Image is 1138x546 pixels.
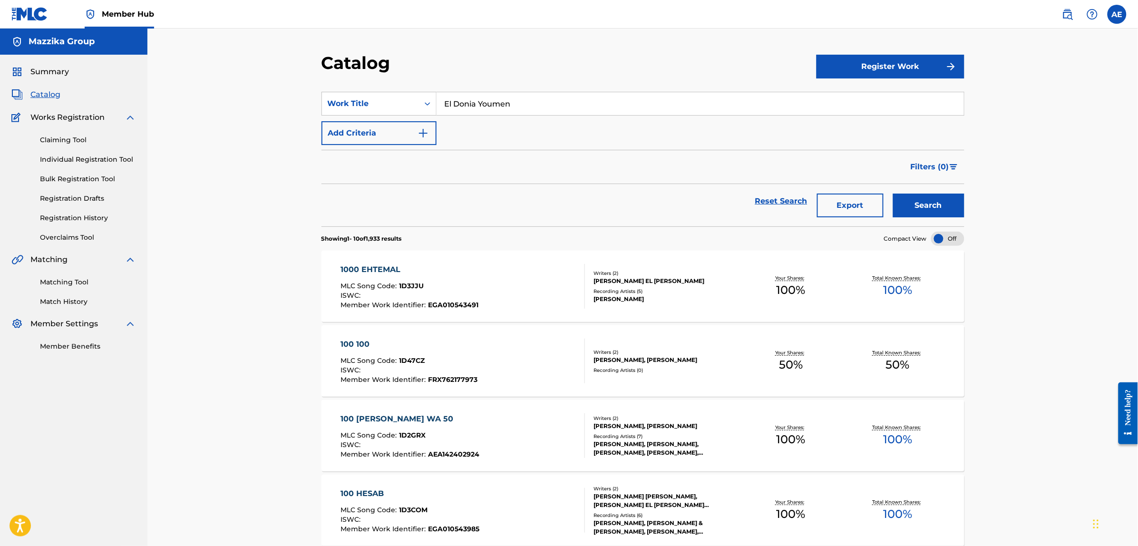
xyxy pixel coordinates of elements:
img: Works Registration [11,112,24,123]
a: CatalogCatalog [11,89,60,100]
span: Compact View [884,234,927,243]
p: Total Known Shares: [873,424,924,431]
img: search [1062,9,1073,20]
div: User Menu [1108,5,1127,24]
span: Summary [30,66,69,78]
span: Member Work Identifier : [340,375,428,384]
div: Writers ( 2 ) [594,485,738,492]
span: AEA142402924 [428,450,479,458]
span: 100 % [777,506,806,523]
div: Writers ( 2 ) [594,349,738,356]
div: 100 HESAB [340,488,479,499]
img: f7272a7cc735f4ea7f67.svg [945,61,957,72]
form: Search Form [321,92,964,226]
a: Reset Search [750,191,812,212]
span: 1D2GRX [399,431,426,439]
span: 1D3JJU [399,282,424,290]
div: [PERSON_NAME] [PERSON_NAME], [PERSON_NAME] EL [PERSON_NAME] [PERSON_NAME] [594,492,738,509]
a: Registration Drafts [40,194,136,204]
span: MLC Song Code : [340,506,399,514]
div: Recording Artists ( 0 ) [594,367,738,374]
a: Individual Registration Tool [40,155,136,165]
a: Match History [40,297,136,307]
a: 100 HESABMLC Song Code:1D3COMISWC:Member Work Identifier:EGA010543985Writers (2)[PERSON_NAME] [PE... [321,475,964,546]
div: [PERSON_NAME], [PERSON_NAME], [PERSON_NAME], [PERSON_NAME], [PERSON_NAME] [594,440,738,457]
span: ISWC : [340,291,363,300]
img: 9d2ae6d4665cec9f34b9.svg [418,127,429,139]
span: Catalog [30,89,60,100]
span: 1D47CZ [399,356,425,365]
p: Your Shares: [775,498,807,506]
span: EGA010543491 [428,301,478,309]
div: 100 100 [340,339,477,350]
img: expand [125,318,136,330]
div: [PERSON_NAME], [PERSON_NAME] & [PERSON_NAME], [PERSON_NAME],[PERSON_NAME], [PERSON_NAME], [PERSON... [594,519,738,536]
span: FRX762177973 [428,375,477,384]
p: Total Known Shares: [873,349,924,356]
p: Your Shares: [775,424,807,431]
div: Drag [1093,510,1099,538]
iframe: Chat Widget [1090,500,1138,546]
div: 100 [PERSON_NAME] WA 50 [340,413,479,425]
span: Works Registration [30,112,105,123]
iframe: Resource Center [1111,375,1138,452]
span: EGA010543985 [428,525,479,533]
span: Filters ( 0 ) [911,161,949,173]
span: 50 % [779,356,803,373]
div: 1000 EHTEMAL [340,264,478,275]
span: Member Work Identifier : [340,525,428,533]
a: Bulk Registration Tool [40,174,136,184]
span: Matching [30,254,68,265]
div: [PERSON_NAME], [PERSON_NAME] [594,356,738,364]
img: MLC Logo [11,7,48,21]
span: ISWC : [340,440,363,449]
p: Your Shares: [775,349,807,356]
span: MLC Song Code : [340,356,399,365]
a: Matching Tool [40,277,136,287]
span: Member Settings [30,318,98,330]
span: 50 % [886,356,910,373]
span: Member Work Identifier : [340,450,428,458]
img: Member Settings [11,318,23,330]
div: [PERSON_NAME], [PERSON_NAME] [594,422,738,430]
img: Matching [11,254,23,265]
a: Public Search [1058,5,1077,24]
div: Recording Artists ( 7 ) [594,433,738,440]
a: SummarySummary [11,66,69,78]
div: [PERSON_NAME] EL [PERSON_NAME] [594,277,738,285]
a: 1000 EHTEMALMLC Song Code:1D3JJUISWC:Member Work Identifier:EGA010543491Writers (2)[PERSON_NAME] ... [321,251,964,322]
span: ISWC : [340,515,363,524]
img: expand [125,254,136,265]
span: 100 % [884,282,913,299]
p: Showing 1 - 10 of 1,933 results [321,234,402,243]
span: ISWC : [340,366,363,374]
span: Member Hub [102,9,154,19]
a: 100 [PERSON_NAME] WA 50MLC Song Code:1D2GRXISWC:Member Work Identifier:AEA142402924Writers (2)[PE... [321,400,964,471]
p: Total Known Shares: [873,274,924,282]
span: Member Work Identifier : [340,301,428,309]
h2: Catalog [321,52,395,74]
div: Writers ( 2 ) [594,415,738,422]
img: Top Rightsholder [85,9,96,20]
span: 1D3COM [399,506,428,514]
span: 100 % [884,431,913,448]
div: [PERSON_NAME] [594,295,738,303]
img: Catalog [11,89,23,100]
img: filter [950,164,958,170]
a: Claiming Tool [40,135,136,145]
span: 100 % [777,431,806,448]
button: Export [817,194,884,217]
p: Your Shares: [775,274,807,282]
img: Summary [11,66,23,78]
a: Registration History [40,213,136,223]
span: 100 % [777,282,806,299]
a: Member Benefits [40,341,136,351]
button: Add Criteria [321,121,437,145]
div: Help [1083,5,1102,24]
div: Recording Artists ( 6 ) [594,512,738,519]
span: MLC Song Code : [340,282,399,290]
a: 100 100MLC Song Code:1D47CZISWC:Member Work Identifier:FRX762177973Writers (2)[PERSON_NAME], [PER... [321,325,964,397]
